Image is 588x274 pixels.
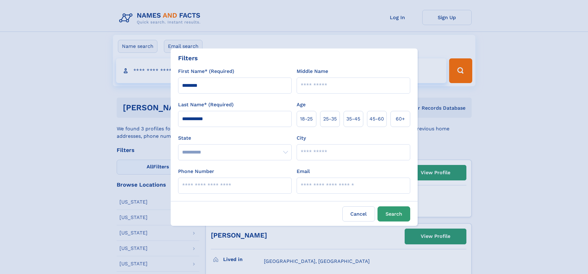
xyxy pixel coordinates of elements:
span: 25‑35 [323,115,337,123]
label: Cancel [342,206,375,221]
span: 60+ [396,115,405,123]
label: Last Name* (Required) [178,101,234,108]
label: Email [297,168,310,175]
label: First Name* (Required) [178,68,234,75]
label: Middle Name [297,68,328,75]
span: 18‑25 [300,115,313,123]
label: Phone Number [178,168,214,175]
span: 45‑60 [369,115,384,123]
span: 35‑45 [346,115,360,123]
button: Search [377,206,410,221]
label: City [297,134,306,142]
div: Filters [178,53,198,63]
label: Age [297,101,306,108]
label: State [178,134,292,142]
